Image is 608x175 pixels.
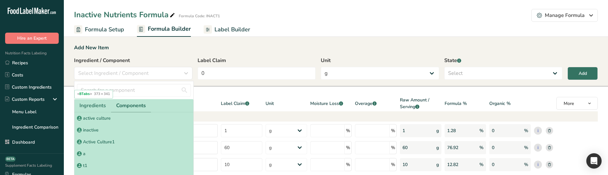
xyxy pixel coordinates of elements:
[489,158,531,171] div: 0
[198,57,316,64] label: Label Claim
[400,141,441,154] div: 60
[436,144,439,151] span: g
[116,102,146,109] span: Components
[74,9,176,20] div: Inactive Nutrients Formula
[5,156,16,162] div: BETA
[534,144,542,152] a: i
[445,141,486,154] div: 76.92
[445,124,486,137] div: 1.28
[148,25,191,33] span: Formula Builder
[310,100,343,107] span: Moisture Loss
[489,124,531,137] div: 0
[400,97,441,110] span: Raw Amount / Serving
[74,57,192,64] label: Ingredient / Component
[524,161,528,168] span: %
[436,127,439,134] span: g
[5,33,59,44] button: Hire an Expert
[531,9,598,22] button: Manage Formula
[5,96,45,103] div: Custom Reports
[221,100,249,107] span: Label Claim
[137,22,191,37] a: Formula Builder
[445,158,486,171] div: 12.82
[74,111,598,122] div: Active
[445,97,486,111] div: Formula %
[479,161,484,168] span: %
[479,144,484,151] span: %
[321,57,439,64] label: Unit
[534,161,542,169] a: i
[400,158,441,171] div: 10
[79,102,106,109] span: Ingredients
[355,100,377,107] span: Overage
[179,13,220,19] div: Formula Code: INACT1
[78,69,149,77] span: Select Ingredient / Component
[214,25,250,34] span: Label Builder
[479,127,484,134] span: %
[537,12,592,19] div: Manage Formula
[524,144,528,151] span: %
[85,25,124,34] span: Formula Setup
[83,162,87,169] p: t1
[74,22,124,37] a: Formula Setup
[74,67,192,80] button: Select Ingredient / Component
[586,153,602,169] div: Open Intercom Messenger
[524,127,528,134] span: %
[489,97,531,111] div: Organic %
[74,44,598,52] div: Add New Item
[400,124,441,137] div: 1
[489,141,531,154] div: 0
[204,22,250,37] a: Label Builder
[534,127,542,135] a: i
[83,127,99,133] p: inactive
[77,84,191,97] input: Search for a component
[266,97,307,111] div: Unit
[564,100,574,107] span: More
[83,115,111,122] p: active culture
[579,70,587,77] div: Add
[83,139,115,145] p: Active Culture1
[556,97,598,110] button: More
[83,150,86,157] p: a
[567,67,598,80] button: Add
[436,161,439,168] span: g
[444,57,563,64] label: State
